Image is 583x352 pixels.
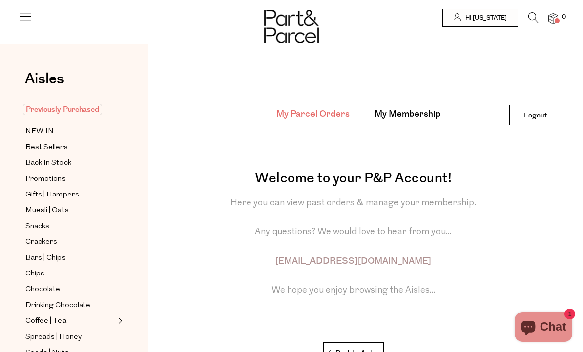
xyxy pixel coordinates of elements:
[25,104,115,116] a: Previously Purchased
[509,105,561,125] a: Logout
[559,13,568,22] span: 0
[25,268,44,280] span: Chips
[25,236,57,248] span: Crackers
[166,196,541,211] p: Here you can view past orders & manage your membership.
[25,157,71,169] span: Back In Stock
[25,173,115,185] a: Promotions
[25,173,66,185] span: Promotions
[25,284,60,296] span: Chocolate
[512,312,575,344] inbox-online-store-chat: Shopify online store chat
[276,108,350,120] a: My Parcel Orders
[25,221,49,233] span: Snacks
[25,268,115,280] a: Chips
[25,204,115,217] a: Muesli | Oats
[25,299,115,312] a: Drinking Chocolate
[25,331,115,343] a: Spreads | Honey
[442,9,518,27] a: Hi [US_STATE]
[25,252,66,264] span: Bars | Chips
[264,10,319,43] img: Part&Parcel
[23,104,102,115] span: Previously Purchased
[375,108,441,120] a: My Membership
[25,236,115,248] a: Crackers
[25,157,115,169] a: Back In Stock
[25,189,115,201] a: Gifts | Hampers
[116,315,123,327] button: Expand/Collapse Coffee | Tea
[25,68,64,90] span: Aisles
[25,315,66,327] span: Coffee | Tea
[25,72,64,96] a: Aisles
[25,205,69,217] span: Muesli | Oats
[275,255,431,268] a: [EMAIL_ADDRESS][DOMAIN_NAME]
[25,125,115,138] a: NEW IN
[25,220,115,233] a: Snacks
[166,170,541,186] h4: Welcome to your P&P Account!
[25,315,115,327] a: Coffee | Tea
[25,126,54,138] span: NEW IN
[25,142,68,154] span: Best Sellers
[25,189,79,201] span: Gifts | Hampers
[25,141,115,154] a: Best Sellers
[166,225,541,239] p: Any questions? We would love to hear from you...
[548,13,558,24] a: 0
[25,252,115,264] a: Bars | Chips
[25,300,90,312] span: Drinking Chocolate
[463,14,507,22] span: Hi [US_STATE]
[166,284,541,298] p: We hope you enjoy browsing the Aisles...
[25,331,82,343] span: Spreads | Honey
[25,283,115,296] a: Chocolate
